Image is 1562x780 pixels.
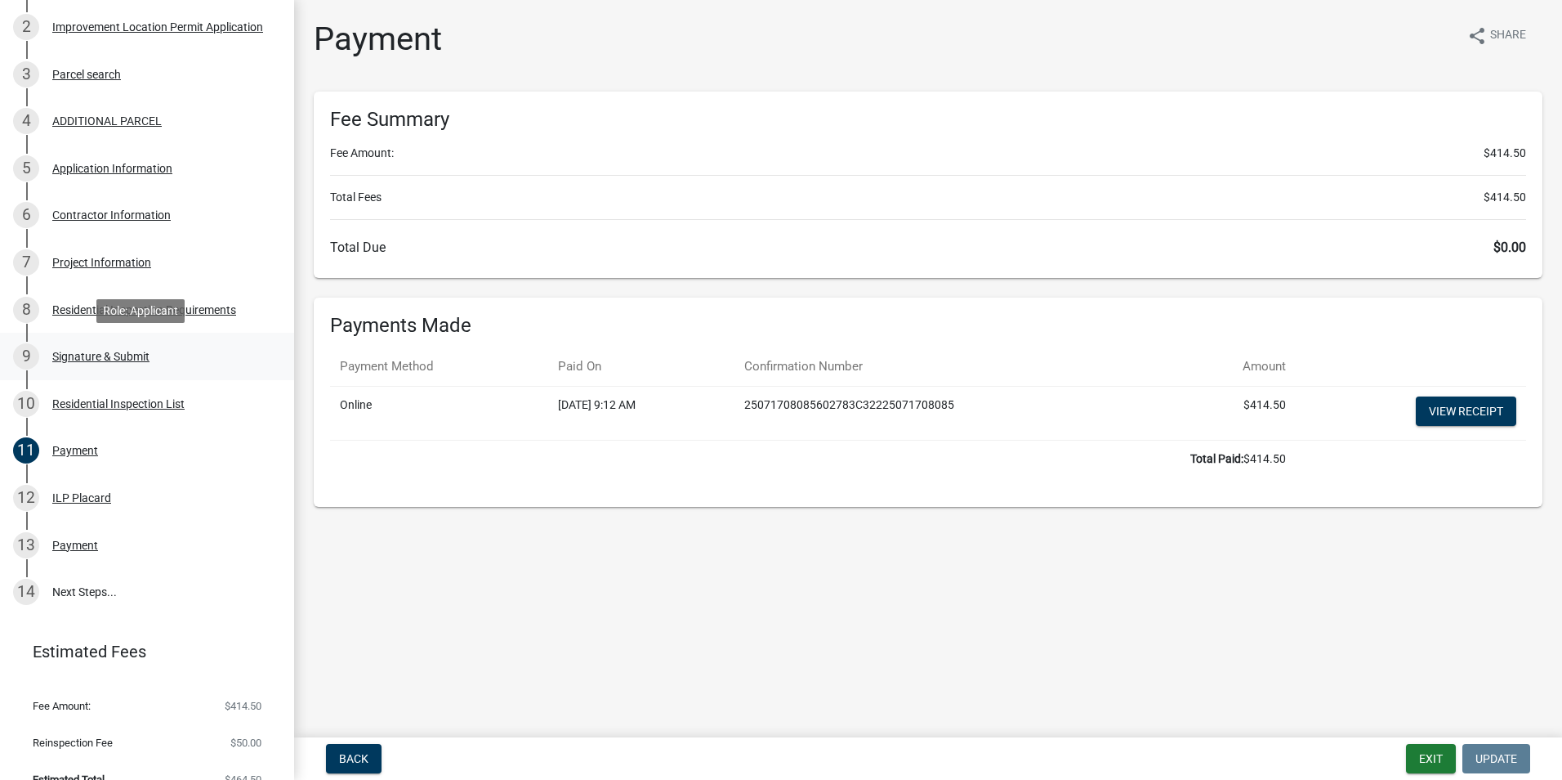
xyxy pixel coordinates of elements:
[330,386,548,440] td: Online
[230,737,261,748] span: $50.00
[52,445,98,456] div: Payment
[314,20,442,59] h1: Payment
[52,304,236,316] div: Residential Inspection Requirements
[1493,240,1526,255] span: $0.00
[52,492,111,504] div: ILP Placard
[96,299,185,323] div: Role: Applicant
[13,202,39,228] div: 6
[13,249,39,276] div: 7
[330,145,1526,162] li: Fee Amount:
[339,752,368,765] span: Back
[1454,20,1539,52] button: shareShare
[13,579,39,605] div: 14
[1416,397,1516,426] a: View receipt
[52,163,172,174] div: Application Information
[1484,145,1526,162] span: $414.50
[52,209,171,221] div: Contractor Information
[13,343,39,370] div: 9
[52,115,162,127] div: ADDITIONAL PARCEL
[13,108,39,134] div: 4
[13,297,39,323] div: 8
[52,257,151,268] div: Project Information
[13,391,39,417] div: 10
[548,386,734,440] td: [DATE] 9:12 AM
[13,485,39,511] div: 12
[1490,26,1526,46] span: Share
[13,532,39,558] div: 13
[330,440,1296,477] td: $414.50
[13,437,39,464] div: 11
[13,635,268,668] a: Estimated Fees
[330,314,1526,338] h6: Payments Made
[330,189,1526,206] li: Total Fees
[1467,26,1487,46] i: share
[33,737,113,748] span: Reinspection Fee
[330,240,1526,255] h6: Total Due
[1190,452,1243,465] b: Total Paid:
[330,108,1526,132] h6: Fee Summary
[1462,744,1530,773] button: Update
[225,701,261,711] span: $414.50
[1406,744,1456,773] button: Exit
[734,347,1175,386] th: Confirmation Number
[1175,347,1296,386] th: Amount
[330,347,548,386] th: Payment Method
[13,14,39,40] div: 2
[326,744,382,773] button: Back
[33,701,91,711] span: Fee Amount:
[13,61,39,87] div: 3
[52,69,121,80] div: Parcel search
[52,351,150,362] div: Signature & Submit
[1475,752,1517,765] span: Update
[734,386,1175,440] td: 25071708085602783C32225071708085
[13,155,39,182] div: 5
[548,347,734,386] th: Paid On
[1175,386,1296,440] td: $414.50
[52,540,98,551] div: Payment
[52,21,263,33] div: Improvement Location Permit Application
[1484,189,1526,206] span: $414.50
[52,398,185,410] div: Residential Inspection List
